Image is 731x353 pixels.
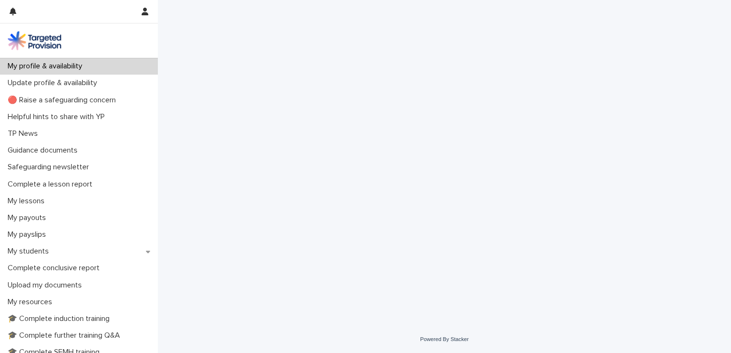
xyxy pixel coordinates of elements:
p: 🎓 Complete further training Q&A [4,331,128,340]
a: Powered By Stacker [420,336,468,342]
p: Update profile & availability [4,78,105,88]
p: 🎓 Complete induction training [4,314,117,323]
p: Upload my documents [4,281,89,290]
p: 🔴 Raise a safeguarding concern [4,96,123,105]
p: Guidance documents [4,146,85,155]
p: Complete a lesson report [4,180,100,189]
p: My resources [4,298,60,307]
p: My payslips [4,230,54,239]
img: M5nRWzHhSzIhMunXDL62 [8,31,61,50]
p: My lessons [4,197,52,206]
p: Complete conclusive report [4,264,107,273]
p: My payouts [4,213,54,222]
p: Helpful hints to share with YP [4,112,112,121]
p: My profile & availability [4,62,90,71]
p: TP News [4,129,45,138]
p: My students [4,247,56,256]
p: Safeguarding newsletter [4,163,97,172]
